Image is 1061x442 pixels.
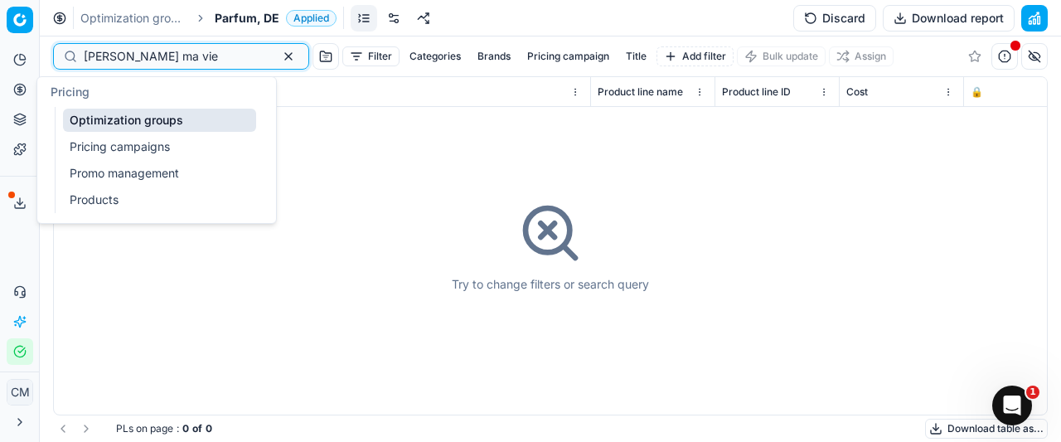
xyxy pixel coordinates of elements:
[116,422,212,435] div: :
[63,109,256,132] a: Optimization groups
[215,10,337,27] span: Parfum, DEApplied
[656,46,734,66] button: Add filter
[452,276,649,293] div: Try to change filters or search query
[598,85,683,99] span: Product line name
[182,422,189,435] strong: 0
[192,422,202,435] strong: of
[971,85,983,99] span: 🔒
[471,46,517,66] button: Brands
[829,46,894,66] button: Assign
[521,46,616,66] button: Pricing campaign
[7,379,33,406] button: CM
[51,85,90,99] span: Pricing
[215,10,279,27] span: Parfum, DE
[846,85,868,99] span: Cost
[116,422,173,435] span: PLs on page
[63,162,256,185] a: Promo management
[53,419,73,439] button: Go to previous page
[63,135,256,158] a: Pricing campaigns
[80,10,187,27] a: Optimization groups
[63,188,256,211] a: Products
[925,419,1048,439] button: Download table as...
[7,380,32,405] span: CM
[84,48,265,65] input: Search by SKU or title
[80,10,337,27] nav: breadcrumb
[53,419,96,439] nav: pagination
[403,46,468,66] button: Categories
[737,46,826,66] button: Bulk update
[619,46,653,66] button: Title
[793,5,876,32] button: Discard
[883,5,1015,32] button: Download report
[76,419,96,439] button: Go to next page
[992,386,1032,425] iframe: Intercom live chat
[206,422,212,435] strong: 0
[722,85,791,99] span: Product line ID
[342,46,400,66] button: Filter
[1026,386,1039,399] span: 1
[286,10,337,27] span: Applied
